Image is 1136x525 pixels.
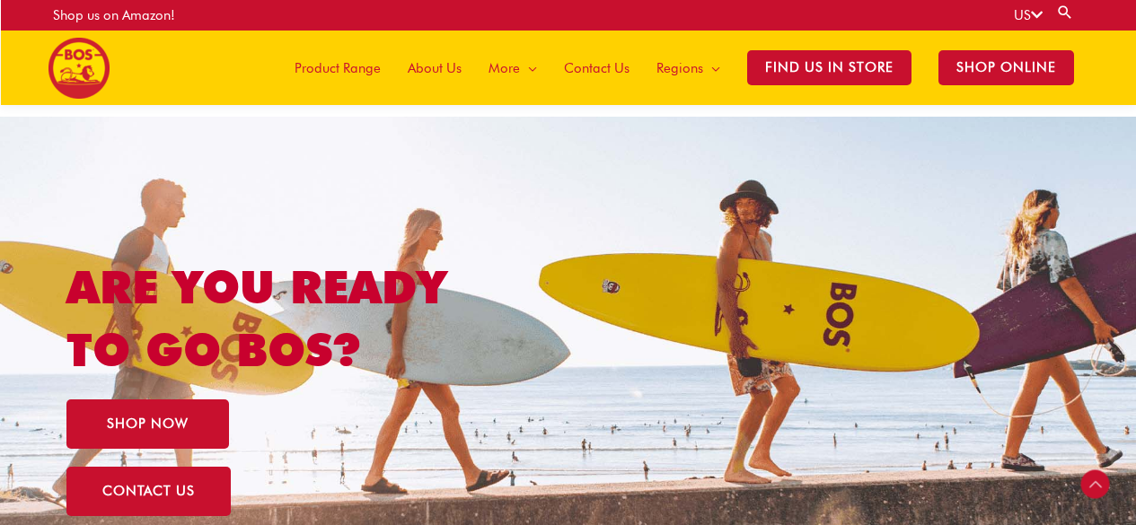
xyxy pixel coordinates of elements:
a: SHOP ONLINE [925,31,1088,105]
span: SHOP ONLINE [938,50,1074,85]
a: Find Us in Store [734,31,925,105]
span: Regions [656,41,703,95]
img: BOS United States [48,38,110,99]
a: Product Range [281,31,394,105]
a: CONTACT US [66,467,231,516]
a: Contact Us [550,31,643,105]
a: US [1014,7,1043,23]
span: About Us [408,41,462,95]
a: SHOP NOW [66,399,229,449]
span: Product Range [295,41,381,95]
h1: ARE YOU READY TO GO BOS? [66,256,520,381]
a: Search button [1056,4,1074,21]
a: About Us [394,31,475,105]
span: CONTACT US [102,485,195,498]
span: Contact Us [564,41,630,95]
span: SHOP NOW [107,417,189,431]
span: Find Us in Store [747,50,911,85]
nav: Site Navigation [268,31,1088,105]
a: Regions [643,31,734,105]
a: More [475,31,550,105]
span: More [489,41,520,95]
